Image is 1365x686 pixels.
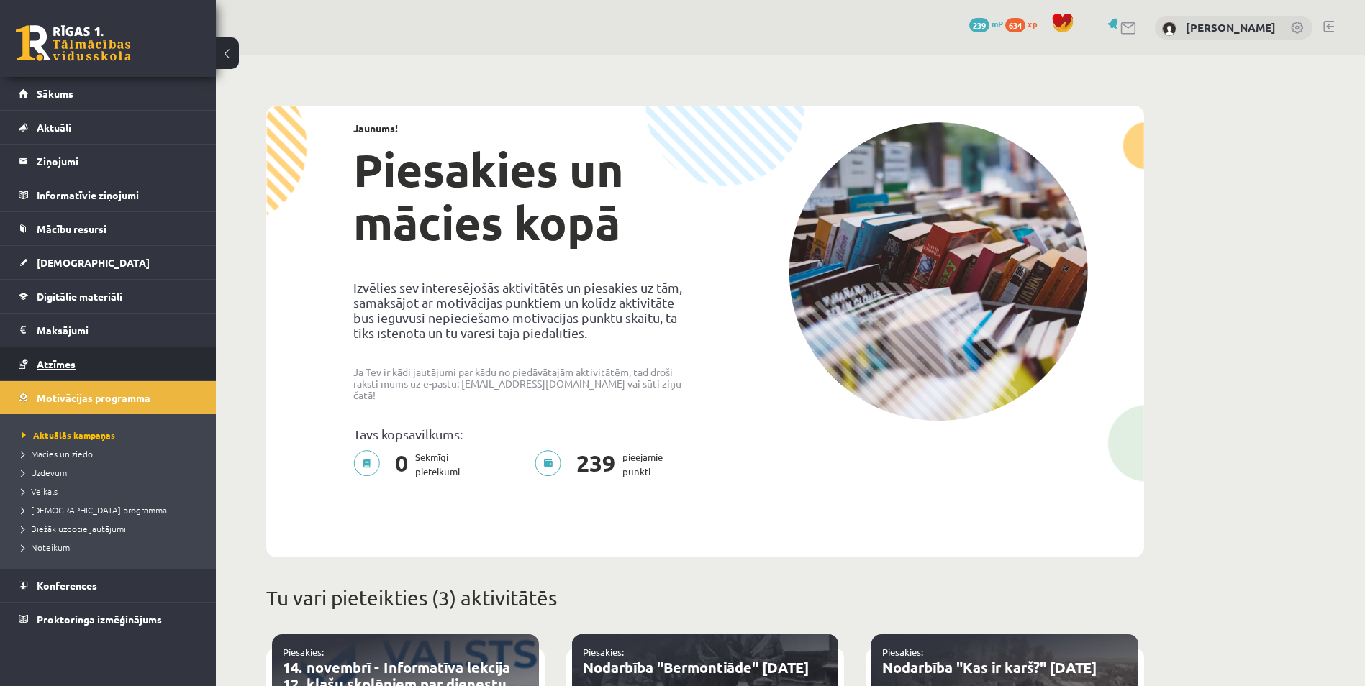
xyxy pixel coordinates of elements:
[1005,18,1044,29] a: 634 xp
[353,143,694,250] h1: Piesakies un mācies kopā
[22,541,201,554] a: Noteikumi
[882,658,1097,677] a: Nodarbība "Kas ir karš?" [DATE]
[19,603,198,636] a: Proktoringa izmēģinājums
[22,429,115,441] span: Aktuālās kampaņas
[1028,18,1037,29] span: xp
[569,450,622,479] span: 239
[37,256,150,269] span: [DEMOGRAPHIC_DATA]
[37,145,198,178] legend: Ziņojumi
[353,366,694,401] p: Ja Tev ir kādi jautājumi par kādu no piedāvātajām aktivitātēm, tad droši raksti mums uz e-pastu: ...
[1186,20,1276,35] a: [PERSON_NAME]
[37,613,162,626] span: Proktoringa izmēģinājums
[37,579,97,592] span: Konferences
[19,347,198,380] a: Atzīmes
[19,111,198,144] a: Aktuāli
[37,357,76,370] span: Atzīmes
[19,280,198,313] a: Digitālie materiāli
[969,18,989,32] span: 239
[535,450,671,479] p: pieejamie punkti
[22,504,167,516] span: [DEMOGRAPHIC_DATA] programma
[19,569,198,602] a: Konferences
[283,646,324,658] a: Piesakies:
[1162,22,1176,36] img: Ričards Jēgers
[22,485,58,497] span: Veikals
[353,450,468,479] p: Sekmīgi pieteikumi
[37,87,73,100] span: Sākums
[37,121,71,134] span: Aktuāli
[16,25,131,61] a: Rīgas 1. Tālmācības vidusskola
[19,77,198,110] a: Sākums
[19,212,198,245] a: Mācību resursi
[37,391,150,404] span: Motivācijas programma
[1005,18,1025,32] span: 634
[19,246,198,279] a: [DEMOGRAPHIC_DATA]
[353,122,398,134] strong: Jaunums!
[583,646,624,658] a: Piesakies:
[969,18,1003,29] a: 239 mP
[22,447,201,460] a: Mācies un ziedo
[22,485,201,498] a: Veikals
[22,523,126,534] span: Biežāk uzdotie jautājumi
[22,448,93,459] span: Mācies un ziedo
[22,429,201,442] a: Aktuālās kampaņas
[22,503,201,516] a: [DEMOGRAPHIC_DATA] programma
[353,426,694,442] p: Tavs kopsavilkums:
[22,466,201,479] a: Uzdevumi
[19,145,198,178] a: Ziņojumi
[353,280,694,340] p: Izvēlies sev interesējošās aktivitātēs un piesakies uz tām, samaksājot ar motivācijas punktiem un...
[882,646,923,658] a: Piesakies:
[992,18,1003,29] span: mP
[22,467,69,478] span: Uzdevumi
[388,450,415,479] span: 0
[37,222,106,235] span: Mācību resursi
[789,122,1088,421] img: campaign-image-1c4f3b39ab1f89d1fca25a8facaab35ebc8e40cf20aedba61fd73fb4233361ac.png
[37,290,122,303] span: Digitālie materiāli
[19,314,198,347] a: Maksājumi
[37,314,198,347] legend: Maksājumi
[583,658,809,677] a: Nodarbība "Bermontiāde" [DATE]
[37,178,198,211] legend: Informatīvie ziņojumi
[22,541,72,553] span: Noteikumi
[266,583,1144,613] p: Tu vari pieteikties (3) aktivitātēs
[19,178,198,211] a: Informatīvie ziņojumi
[19,381,198,414] a: Motivācijas programma
[22,522,201,535] a: Biežāk uzdotie jautājumi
